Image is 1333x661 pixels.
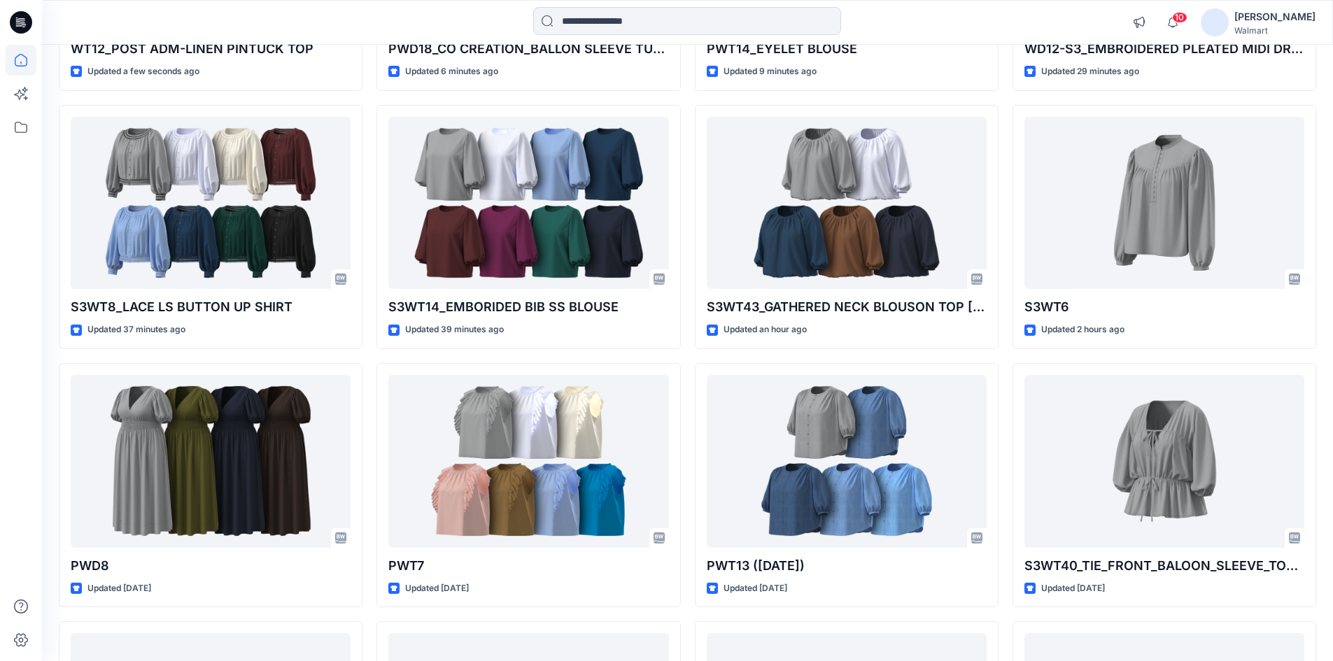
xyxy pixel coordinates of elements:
p: S3WT8_LACE LS BUTTON UP SHIRT [71,297,351,317]
p: PWT7 [388,556,668,576]
p: Updated an hour ago [724,322,807,337]
p: Updated [DATE] [87,581,151,596]
p: Updated 6 minutes ago [405,64,498,79]
span: 10 [1172,12,1187,23]
div: Walmart [1234,25,1316,36]
p: Updated [DATE] [405,581,469,596]
a: S3WT6 [1024,117,1304,290]
p: PWD18_CO CREATION_BALLON SLEEVE TUNIC DRESS [388,39,668,59]
div: [PERSON_NAME] [1234,8,1316,25]
p: S3WT40_TIE_FRONT_BALOON_SLEEVE_TOP ([DATE] ) [1024,556,1304,576]
a: PWT13 (15-09-25) [707,375,987,548]
p: PWD8 [71,556,351,576]
p: Updated [DATE] [724,581,787,596]
a: PWD8 [71,375,351,548]
a: S3WT43_GATHERED NECK BLOUSON TOP [15-09-25] [707,117,987,290]
p: S3WT43_GATHERED NECK BLOUSON TOP [[DATE]] [707,297,987,317]
p: PWT14_EYELET BLOUSE [707,39,987,59]
p: WD12-S3_EMBROIDERED PLEATED MIDI DRESS [1024,39,1304,59]
p: Updated 39 minutes ago [405,322,504,337]
p: Updated 9 minutes ago [724,64,817,79]
p: Updated 2 hours ago [1041,322,1124,337]
p: S3WT6 [1024,297,1304,317]
p: Updated [DATE] [1041,581,1105,596]
a: S3WT40_TIE_FRONT_BALOON_SLEEVE_TOP (15-09-2025 ) [1024,375,1304,548]
p: Updated a few seconds ago [87,64,199,79]
p: WT12_POST ADM-LINEN PINTUCK TOP [71,39,351,59]
img: avatar [1201,8,1229,36]
p: Updated 29 minutes ago [1041,64,1139,79]
a: PWT7 [388,375,668,548]
p: S3WT14_EMBORIDED BIB SS BLOUSE [388,297,668,317]
p: Updated 37 minutes ago [87,322,185,337]
a: S3WT14_EMBORIDED BIB SS BLOUSE [388,117,668,290]
p: PWT13 ([DATE]) [707,556,987,576]
a: S3WT8_LACE LS BUTTON UP SHIRT [71,117,351,290]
